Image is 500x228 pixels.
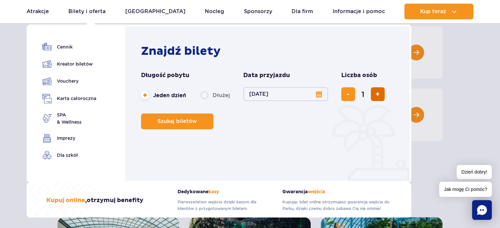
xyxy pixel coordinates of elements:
[404,4,473,19] button: Kup teraz
[205,4,224,19] a: Nocleg
[371,87,385,101] button: dodaj bilet
[125,4,185,19] a: [GEOGRAPHIC_DATA]
[420,9,446,14] span: Kup teraz
[355,86,371,102] input: liczba biletów
[208,189,219,195] span: kasy
[157,118,197,124] span: Szukaj biletów
[42,111,96,126] a: SPA& Wellness
[141,72,189,79] span: Długość pobytu
[333,4,385,19] a: Informacje i pomoc
[141,114,213,129] button: Szukaj biletów
[141,72,397,129] form: Planowanie wizyty w Park of Poland
[243,72,290,79] span: Data przyjazdu
[201,88,230,102] label: Dłużej
[42,76,96,86] a: Vouchery
[282,189,392,195] strong: Gwarancja
[178,189,273,195] strong: Dedykowane
[141,88,186,102] label: Jeden dzień
[57,111,82,126] span: SPA & Wellness
[42,59,96,69] a: Kreator biletów
[341,72,377,79] span: Liczba osób
[457,165,492,179] span: Dzień dobry!
[439,182,492,197] span: Jak mogę Ci pomóc?
[46,197,143,204] h3: , otrzymuj benefity
[282,199,392,212] p: Kupując bilet online otrzymujesz gwarancję wejścia do Parku, dzięki czemu dobra zabawa Cię nie om...
[68,4,106,19] a: Bilety i oferta
[46,197,85,204] span: Kupuj online
[42,134,96,143] a: Imprezy
[42,42,96,52] a: Cennik
[292,4,313,19] a: Dla firm
[42,151,96,160] a: Dla szkół
[178,199,273,212] p: Pierwszeństwo wejścia dzięki kasom dla klientów z przygotowanym biletem.
[42,94,96,103] a: Karta całoroczna
[27,4,49,19] a: Atrakcje
[341,87,355,101] button: usuń bilet
[308,189,325,195] span: wejścia
[244,4,272,19] a: Sponsorzy
[472,200,492,220] div: Chat
[141,44,397,58] h2: Znajdź bilety
[243,87,328,101] button: [DATE]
